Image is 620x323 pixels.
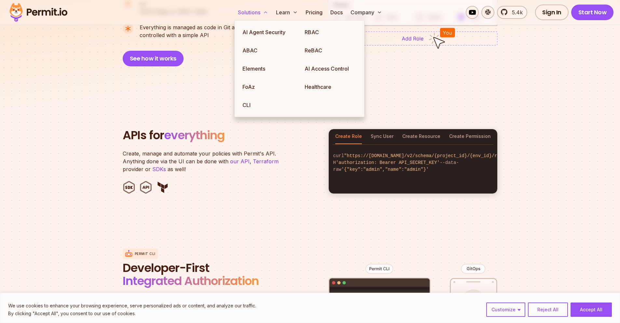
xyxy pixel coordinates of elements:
span: Developer-First [123,262,279,275]
span: 'authorization: Bearer API_SECRET_KEY' [336,160,440,165]
a: SDKs [152,166,166,172]
a: CLI [237,96,299,114]
code: curl -H --data-raw [329,147,497,178]
p: Create, manage and automate your policies with Permit's API. Anything done via the UI can be done... [123,150,285,173]
p: Permit CLI [135,251,156,256]
a: ABAC [237,41,299,60]
a: RBAC [299,23,362,41]
a: FoAz [237,78,299,96]
a: AI Agent Security [237,23,299,41]
p: We use cookies to enhance your browsing experience, serve personalized ads or content, and analyz... [8,302,256,310]
button: Learn [273,6,300,19]
span: Everything is managed as code in Git and [140,23,241,31]
p: controlled with a simple API [140,23,241,39]
button: Accept All [571,303,612,317]
a: Start Now [571,5,614,20]
h2: APIs for [123,129,321,142]
a: Healthcare [299,78,362,96]
a: Docs [328,6,345,19]
span: 5.4k [508,8,523,16]
a: our API [230,158,250,165]
button: Solutions [235,6,271,19]
span: Integrated Authorization [123,273,259,289]
a: 5.4k [497,6,527,19]
a: Pricing [303,6,325,19]
a: AI Access Control [299,60,362,78]
button: See how it works [123,51,184,66]
span: everything [164,127,225,143]
span: '{"key":"admin","name":"admin"}' [341,167,429,172]
button: Create Permission [449,129,491,144]
a: ReBAC [299,41,362,60]
button: Reject All [528,303,568,317]
p: By clicking "Accept All", you consent to our use of cookies. [8,310,256,317]
button: Company [348,6,385,19]
span: "https://[DOMAIN_NAME]/v2/schema/{project_id}/{env_id}/roles" [344,153,511,158]
a: Elements [237,60,299,78]
button: Customize [486,303,525,317]
button: Create Resource [402,129,440,144]
a: Sign In [535,5,569,20]
a: Terraform [253,158,279,165]
button: Create Role [335,129,362,144]
img: Permit logo [7,1,70,23]
button: Sync User [371,129,393,144]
